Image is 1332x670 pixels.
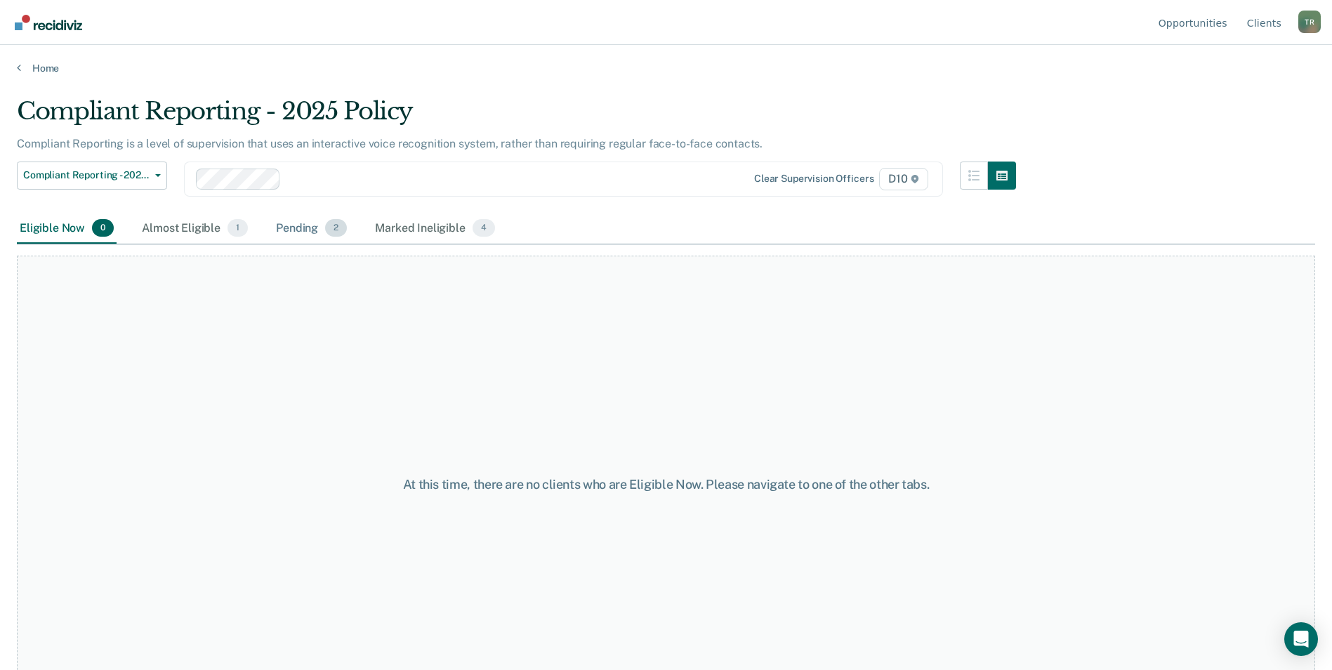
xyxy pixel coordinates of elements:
div: Marked Ineligible4 [372,214,498,244]
div: Open Intercom Messenger [1284,622,1318,656]
span: Compliant Reporting - 2025 Policy [23,169,150,181]
span: 0 [92,219,114,237]
button: Compliant Reporting - 2025 Policy [17,162,167,190]
span: 4 [473,219,495,237]
div: Clear supervision officers [754,173,873,185]
div: At this time, there are no clients who are Eligible Now. Please navigate to one of the other tabs. [342,477,991,492]
span: 2 [325,219,347,237]
span: D10 [879,168,928,190]
span: 1 [228,219,248,237]
div: Eligible Now0 [17,214,117,244]
div: T R [1298,11,1321,33]
p: Compliant Reporting is a level of supervision that uses an interactive voice recognition system, ... [17,137,763,150]
a: Home [17,62,1315,74]
div: Pending2 [273,214,350,244]
div: Almost Eligible1 [139,214,251,244]
button: Profile dropdown button [1298,11,1321,33]
img: Recidiviz [15,15,82,30]
div: Compliant Reporting - 2025 Policy [17,97,1016,137]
